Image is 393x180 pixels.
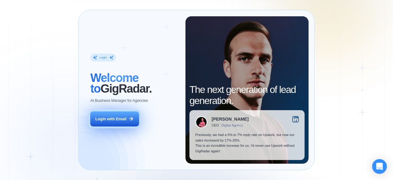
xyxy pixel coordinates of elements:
[212,123,219,127] div: CEO
[17,10,30,15] div: v 4.0.25
[17,36,21,41] img: tab_domain_overview_orange.svg
[68,36,103,40] div: Keywords by Traffic
[90,71,138,95] span: Welcome to
[61,36,66,41] img: tab_keywords_by_traffic_grey.svg
[195,132,299,154] p: Previously, we had a 5% to 7% reply rate on Upwork, but now our sales increased by 17%-20%. This ...
[212,117,248,121] div: [PERSON_NAME]
[95,116,126,122] div: Login with Email
[221,123,243,127] div: Digital Agency
[372,159,387,174] div: Open Intercom Messenger
[16,16,68,21] div: Domain: [DOMAIN_NAME]
[23,36,55,40] div: Domain Overview
[90,72,180,94] h2: ‍ GigRadar.
[10,16,15,21] img: website_grey.svg
[90,98,148,103] p: AI Business Manager for Agencies
[100,56,107,60] div: Login
[10,10,15,15] img: logo_orange.svg
[90,111,139,127] button: Login with Email
[189,84,305,106] h2: The next generation of lead generation.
